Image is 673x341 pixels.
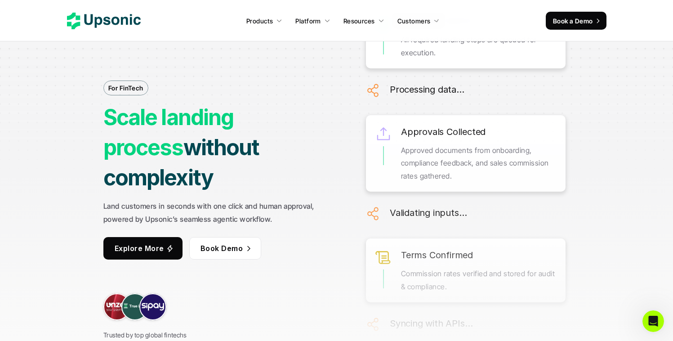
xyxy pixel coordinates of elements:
[108,83,143,93] p: For FinTech
[103,237,183,260] a: Explore More
[343,16,375,26] p: Resources
[246,16,273,26] p: Products
[390,205,467,220] h6: Validating inputs…
[401,144,557,183] p: Approved documents from onboarding, compliance feedback, and sales commission rates gathered.
[553,16,593,26] p: Book a Demo
[200,242,242,255] p: Book Demo
[401,33,557,59] p: All required landing steps are queued for execution.
[295,16,321,26] p: Platform
[189,237,261,260] a: Book Demo
[401,267,557,293] p: Commission rates verified and stored for audit & compliance.
[642,310,664,332] iframe: Intercom live chat
[103,329,187,341] p: Trusted by top global fintechs
[390,316,472,331] h6: Syncing with APIs…
[390,82,464,97] h6: Processing data…
[115,242,164,255] p: Explore More
[397,16,431,26] p: Customers
[103,202,316,224] strong: Land customers in seconds with one click and human approval, powered by Upsonic’s seamless agenti...
[241,13,288,29] a: Products
[103,135,263,191] strong: without complexity
[401,124,486,139] h6: Approvals Collected
[401,247,473,263] h6: Terms Confirmed
[103,104,237,161] strong: Scale landing process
